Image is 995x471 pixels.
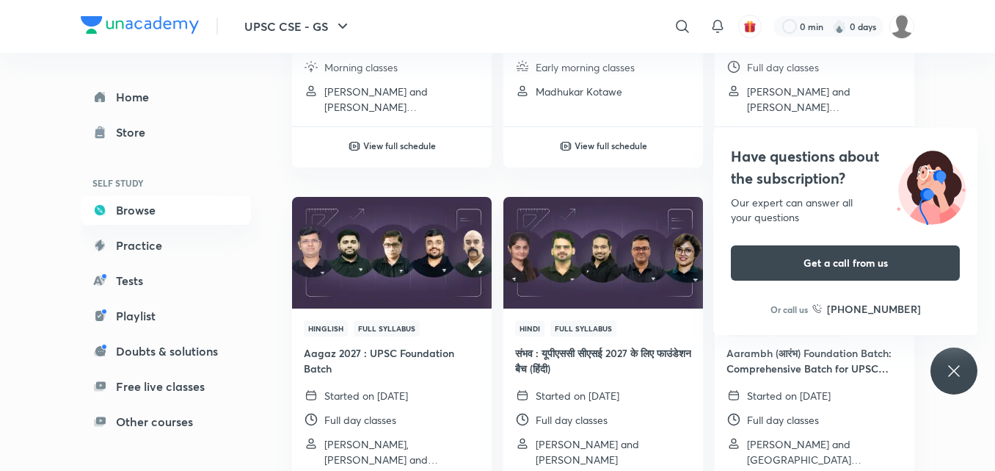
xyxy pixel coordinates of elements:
[81,231,251,260] a: Practice
[236,12,360,41] button: UPSC CSE - GS
[550,320,616,337] span: Full Syllabus
[81,118,251,147] a: Store
[812,301,921,317] a: [PHONE_NUMBER]
[324,388,408,403] p: Started on [DATE]
[81,407,251,436] a: Other courses
[324,436,480,467] p: Saurabh Pandey, Sumit Konde and Nandini Singh Tomar
[536,388,619,403] p: Started on [DATE]
[349,140,360,152] img: play
[354,320,420,337] span: Full Syllabus
[747,84,903,115] p: Sumit Konde and Nandini Singh Tomar
[81,266,251,295] a: Tests
[324,60,398,75] p: Morning classes
[731,145,960,190] h4: Have questions about the subscription?
[832,19,847,34] img: streak
[536,436,691,467] p: Parvej Alam and Himanshu Sharma
[536,60,635,75] p: Early morning classes
[731,195,960,225] div: Our expert can answer all your questions
[575,139,647,152] h6: View full schedule
[827,301,921,317] h6: [PHONE_NUMBER]
[747,412,819,428] p: Full day classes
[304,345,480,376] h4: Aagaz 2027 : UPSC Foundation Batch
[560,140,572,152] img: play
[81,301,251,331] a: Playlist
[743,20,757,33] img: avatar
[290,195,493,309] img: Thumbnail
[81,337,251,366] a: Doubts & solutions
[81,372,251,401] a: Free live classes
[731,245,960,281] button: Get a call from us
[747,388,831,403] p: Started on [DATE]
[81,82,251,112] a: Home
[324,412,396,428] p: Full day classes
[536,412,608,428] p: Full day classes
[363,139,436,152] h6: View full schedule
[81,170,251,195] h6: SELF STUDY
[889,14,914,39] img: Vivek
[747,436,903,467] p: Sudarshan Gurjar and Madhukar Kotawe
[81,16,199,34] img: Company Logo
[770,303,808,316] p: Or call us
[81,16,199,37] a: Company Logo
[515,320,544,337] span: Hindi
[885,145,977,225] img: ttu_illustration_new.svg
[324,84,480,115] p: Shyam Shankar Kaggod and Mukesh Kumar Jha
[81,195,251,225] a: Browse
[501,195,704,309] img: Thumbnail
[536,84,622,99] p: Madhukar Kotawe
[515,345,691,376] h4: संभव : यूपीएससी सीएसई 2027 के लिए फाउंडेशन बैच (हिंदी)
[726,345,903,376] h4: Aarambh (आरंभ) Foundation Batch: Comprehensive Batch for UPSC CSE, 2026 (Bilingual)
[747,60,819,75] p: Full day classes
[304,320,348,337] span: Hinglish
[738,15,762,38] button: avatar
[116,123,154,141] div: Store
